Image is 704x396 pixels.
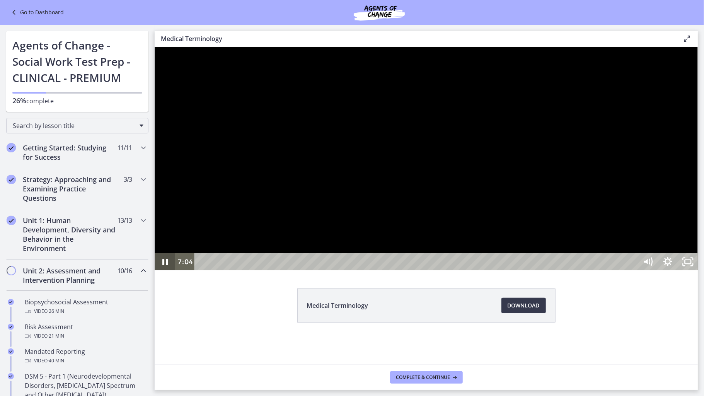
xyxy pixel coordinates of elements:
[9,8,64,17] a: Go to Dashboard
[23,143,117,162] h2: Getting Started: Studying for Success
[12,96,142,106] p: complete
[13,121,136,130] span: Search by lesson title
[118,143,132,152] span: 11 / 11
[118,266,132,275] span: 10 / 16
[390,371,463,384] button: Complete & continue
[8,348,14,355] i: Completed
[501,298,546,313] a: Download
[25,322,145,341] div: Risk Assessment
[48,307,64,316] span: · 26 min
[23,216,117,253] h2: Unit 1: Human Development, Diversity and Behavior in the Environment
[503,206,523,223] button: Show settings menu
[25,297,145,316] div: Biopsychosocial Assessment
[118,216,132,225] span: 13 / 13
[508,301,540,310] span: Download
[25,331,145,341] div: Video
[48,356,64,365] span: · 40 min
[48,331,64,341] span: · 21 min
[23,175,117,203] h2: Strategy: Approaching and Examining Practice Questions
[161,34,670,43] h3: Medical Terminology
[7,216,16,225] i: Completed
[25,356,145,365] div: Video
[396,374,450,381] span: Complete & continue
[124,175,132,184] span: 3 / 3
[8,299,14,305] i: Completed
[333,3,426,22] img: Agents of Change Social Work Test Prep
[523,206,543,223] button: Unfullscreen
[7,175,16,184] i: Completed
[25,307,145,316] div: Video
[8,373,14,379] i: Completed
[307,301,368,310] span: Medical Terminology
[12,96,26,105] span: 26%
[25,347,145,365] div: Mandated Reporting
[155,47,698,270] iframe: Video Lesson
[12,37,142,86] h1: Agents of Change - Social Work Test Prep - CLINICAL - PREMIUM
[8,324,14,330] i: Completed
[6,118,148,133] div: Search by lesson title
[7,143,16,152] i: Completed
[483,206,503,223] button: Mute
[23,266,117,285] h2: Unit 2: Assessment and Intervention Planning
